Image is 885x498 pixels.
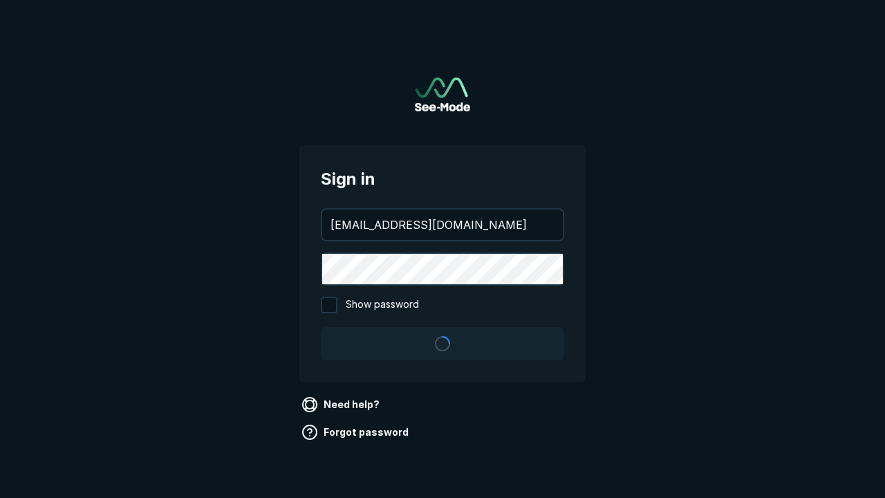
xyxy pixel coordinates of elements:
a: Go to sign in [415,77,470,111]
span: Sign in [321,167,564,192]
img: See-Mode Logo [415,77,470,111]
a: Need help? [299,394,385,416]
a: Forgot password [299,421,414,443]
span: Show password [346,297,419,313]
input: your@email.com [322,210,563,240]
